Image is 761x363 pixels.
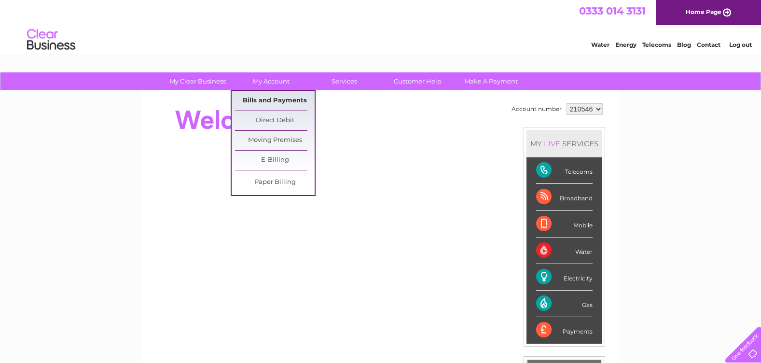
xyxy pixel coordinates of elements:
div: Mobile [536,211,593,237]
div: LIVE [542,139,562,148]
div: Clear Business is a trading name of Verastar Limited (registered in [GEOGRAPHIC_DATA] No. 3667643... [153,5,609,47]
a: Customer Help [378,72,457,90]
a: Moving Premises [235,131,315,150]
div: MY SERVICES [526,130,602,157]
a: Water [591,41,609,48]
a: My Clear Business [158,72,237,90]
a: E-Billing [235,151,315,170]
div: Water [536,237,593,264]
a: Blog [677,41,691,48]
a: Make A Payment [451,72,531,90]
div: Payments [536,317,593,343]
img: logo.png [27,25,76,55]
a: Log out [729,41,752,48]
a: Direct Debit [235,111,315,130]
div: Telecoms [536,157,593,184]
a: My Account [231,72,311,90]
a: Telecoms [642,41,671,48]
div: Electricity [536,264,593,291]
div: Broadband [536,184,593,210]
a: Services [304,72,384,90]
a: Contact [697,41,720,48]
a: Bills and Payments [235,91,315,111]
a: 0333 014 3131 [579,5,646,17]
a: Energy [615,41,636,48]
a: Paper Billing [235,173,315,192]
td: Account number [509,101,564,117]
div: Gas [536,291,593,317]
